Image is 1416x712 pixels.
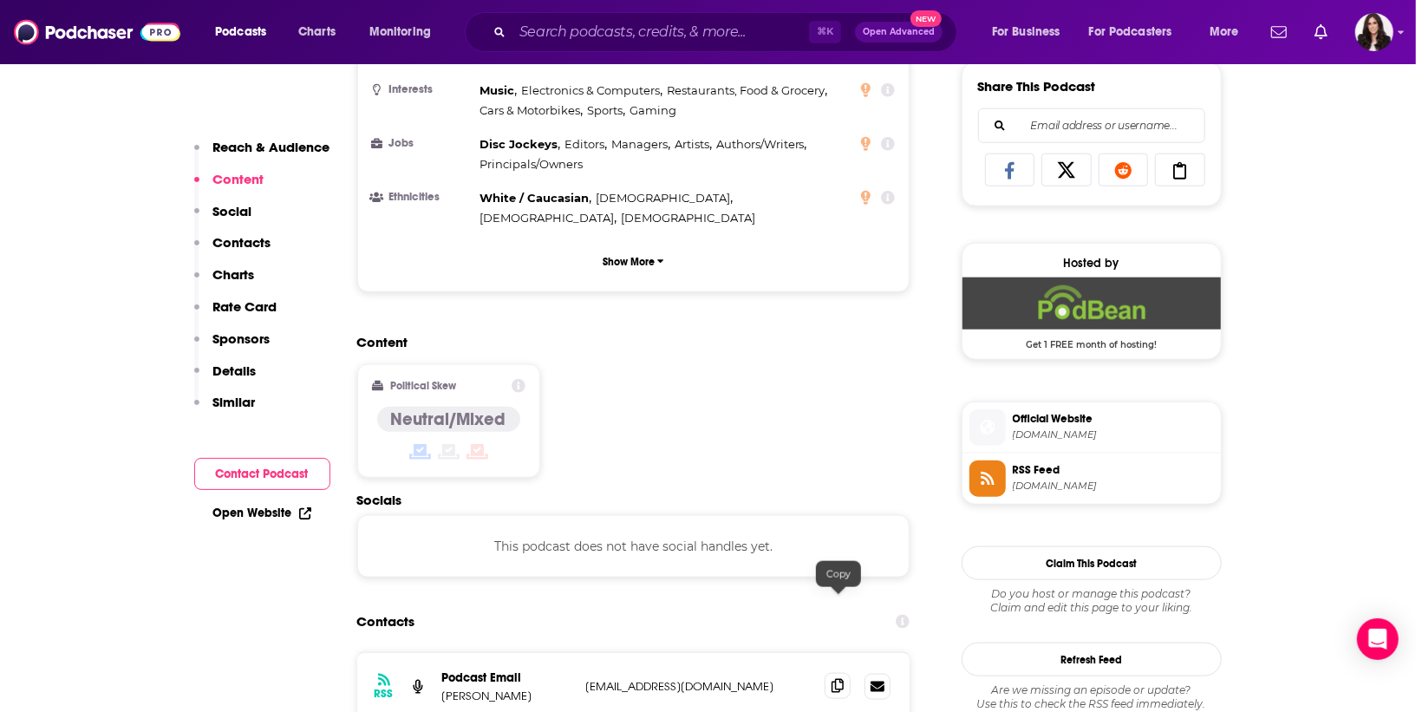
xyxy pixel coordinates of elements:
span: [DEMOGRAPHIC_DATA] [596,191,730,205]
div: Hosted by [962,256,1221,271]
button: Similar [194,394,256,426]
a: Copy Link [1155,154,1205,186]
button: Sponsors [194,330,271,363]
a: Podbean Deal: Get 1 FREE month of hosting! [962,278,1221,349]
span: , [667,81,827,101]
span: Monitoring [369,20,431,44]
span: Sports [587,103,623,117]
button: Open AdvancedNew [855,22,943,42]
button: Charts [194,266,255,298]
span: For Podcasters [1089,20,1172,44]
span: Cars & Motorbikes [480,103,581,117]
p: Similar [213,394,256,410]
span: covermepodcast.podbean.com [1013,428,1214,441]
span: Restaurants, Food & Grocery [667,83,825,97]
span: Editors [564,137,604,151]
span: , [564,134,607,154]
span: New [910,10,942,27]
div: This podcast does not have social handles yet. [357,515,910,578]
div: Search podcasts, credits, & more... [481,12,974,52]
span: , [480,101,584,121]
span: Music [480,83,515,97]
span: For Business [992,20,1060,44]
span: , [480,81,518,101]
span: , [596,188,733,208]
h3: Interests [372,84,473,95]
h2: Content [357,334,897,350]
img: Podchaser - Follow, Share and Rate Podcasts [14,16,180,49]
p: Charts [213,266,255,283]
button: Rate Card [194,298,277,330]
span: Electronics & Computers [521,83,660,97]
a: Share on X/Twitter [1041,154,1092,186]
h3: RSS [375,687,394,701]
span: ⌘ K [809,21,841,43]
button: open menu [203,18,289,46]
span: Do you host or manage this podcast? [962,587,1222,601]
button: Show More [372,245,896,278]
p: Show More [603,256,655,268]
span: , [480,208,617,228]
a: Official Website[DOMAIN_NAME] [969,409,1214,446]
span: Open Advanced [863,28,935,36]
input: Search podcasts, credits, & more... [512,18,809,46]
button: Content [194,171,264,203]
button: open menu [1078,18,1197,46]
button: Refresh Feed [962,643,1222,676]
div: Search followers [978,108,1205,143]
p: [EMAIL_ADDRESS][DOMAIN_NAME] [586,679,812,694]
input: Email address or username... [993,109,1191,142]
button: Claim This Podcast [962,546,1222,580]
p: Sponsors [213,330,271,347]
span: , [675,134,712,154]
span: Charts [298,20,336,44]
span: Gaming [630,103,676,117]
a: Share on Reddit [1099,154,1149,186]
a: Open Website [213,506,311,520]
a: Show notifications dropdown [1308,17,1334,47]
span: More [1210,20,1239,44]
button: Social [194,203,252,235]
span: Official Website [1013,411,1214,427]
button: Details [194,363,257,395]
p: Reach & Audience [213,139,330,155]
button: open menu [1197,18,1261,46]
span: [DEMOGRAPHIC_DATA] [621,211,755,225]
div: Open Intercom Messenger [1357,618,1399,660]
button: Show profile menu [1355,13,1393,51]
p: Podcast Email [442,670,572,685]
button: Contacts [194,234,271,266]
h2: Contacts [357,605,415,638]
div: Copy [816,561,861,587]
span: Podcasts [215,20,266,44]
p: Details [213,363,257,379]
span: [DEMOGRAPHIC_DATA] [480,211,615,225]
a: Show notifications dropdown [1264,17,1294,47]
h2: Socials [357,492,910,508]
span: Principals/Owners [480,157,584,171]
p: Social [213,203,252,219]
span: Authors/Writers [716,137,805,151]
span: , [521,81,662,101]
span: RSS Feed [1013,462,1214,478]
button: Contact Podcast [194,458,330,490]
span: , [611,134,670,154]
p: Content [213,171,264,187]
span: White / Caucasian [480,191,590,205]
p: Contacts [213,234,271,251]
button: open menu [980,18,1082,46]
p: Rate Card [213,298,277,315]
button: Reach & Audience [194,139,330,171]
div: Are we missing an episode or update? Use this to check the RSS feed immediately. [962,683,1222,711]
h2: Political Skew [390,380,456,392]
img: Podbean Deal: Get 1 FREE month of hosting! [962,278,1221,330]
h3: Ethnicities [372,192,473,203]
span: Logged in as RebeccaShapiro [1355,13,1393,51]
a: Charts [287,18,346,46]
span: , [480,134,561,154]
span: Get 1 FREE month of hosting! [962,330,1221,350]
p: [PERSON_NAME] [442,689,572,703]
a: RSS Feed[DOMAIN_NAME] [969,461,1214,497]
span: , [480,188,592,208]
